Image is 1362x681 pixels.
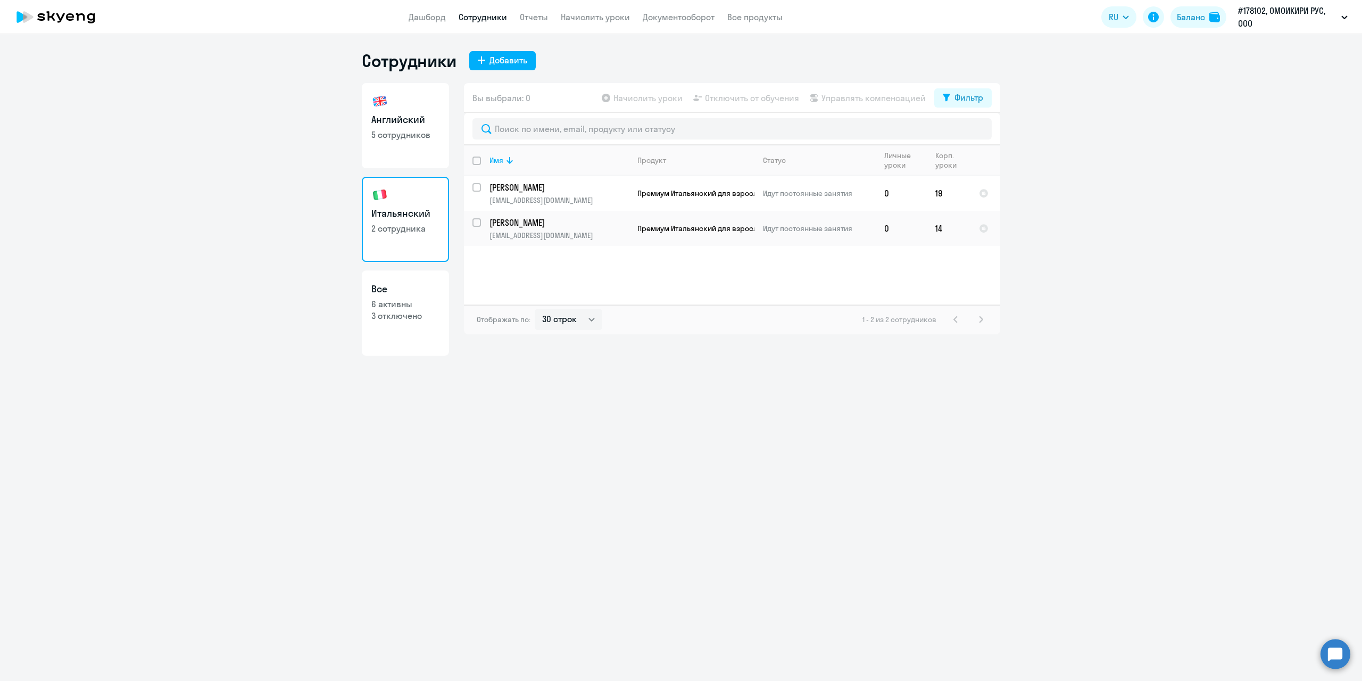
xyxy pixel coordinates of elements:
[884,151,919,170] div: Личные уроки
[727,12,783,22] a: Все продукты
[362,83,449,168] a: Английский5 сотрудников
[934,88,992,108] button: Фильтр
[459,12,507,22] a: Сотрудники
[472,118,992,140] input: Поиск по имени, email, продукту или статусу
[884,151,926,170] div: Личные уроки
[1109,11,1118,23] span: RU
[935,151,970,170] div: Корп. уроки
[489,231,628,240] p: [EMAIL_ADDRESS][DOMAIN_NAME]
[371,310,439,322] p: 3 отключено
[637,224,767,233] span: Премиум Итальянский для взрослых
[362,270,449,356] a: Все6 активны3 отключено
[763,188,875,198] p: Идут постоянные занятия
[637,155,754,165] div: Продукт
[876,176,927,211] td: 0
[876,211,927,246] td: 0
[935,151,962,170] div: Корп. уроки
[371,223,439,234] p: 2 сотрудника
[489,182,628,205] a: [PERSON_NAME][EMAIL_ADDRESS][DOMAIN_NAME]
[472,92,530,104] span: Вы выбрали: 0
[763,155,875,165] div: Статус
[1238,4,1337,30] p: #178102, ОМОИКИРИ РУС, ООО
[489,217,628,240] a: [PERSON_NAME][EMAIL_ADDRESS][DOMAIN_NAME]
[362,50,456,71] h1: Сотрудники
[1177,11,1205,23] div: Баланс
[362,177,449,262] a: Итальянский2 сотрудника
[763,155,786,165] div: Статус
[520,12,548,22] a: Отчеты
[371,298,439,310] p: 6 активны
[409,12,446,22] a: Дашборд
[1101,6,1136,28] button: RU
[763,224,875,233] p: Идут постоянные занятия
[489,217,628,228] p: [PERSON_NAME]
[371,207,439,220] h3: Итальянский
[489,195,628,205] p: [EMAIL_ADDRESS][DOMAIN_NAME]
[371,186,388,203] img: italian
[489,54,527,67] div: Добавить
[469,51,536,70] button: Добавить
[862,315,936,324] span: 1 - 2 из 2 сотрудников
[371,129,439,141] p: 5 сотрудников
[477,315,530,324] span: Отображать по:
[1233,4,1353,30] button: #178102, ОМОИКИРИ РУС, ООО
[371,282,439,296] h3: Все
[1209,12,1220,22] img: balance
[637,155,666,165] div: Продукт
[561,12,630,22] a: Начислить уроки
[371,93,388,110] img: english
[954,91,983,104] div: Фильтр
[1170,6,1226,28] button: Балансbalance
[927,211,970,246] td: 14
[643,12,715,22] a: Документооборот
[489,182,628,193] p: [PERSON_NAME]
[371,113,439,127] h3: Английский
[637,188,767,198] span: Премиум Итальянский для взрослых
[489,155,628,165] div: Имя
[489,155,503,165] div: Имя
[927,176,970,211] td: 19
